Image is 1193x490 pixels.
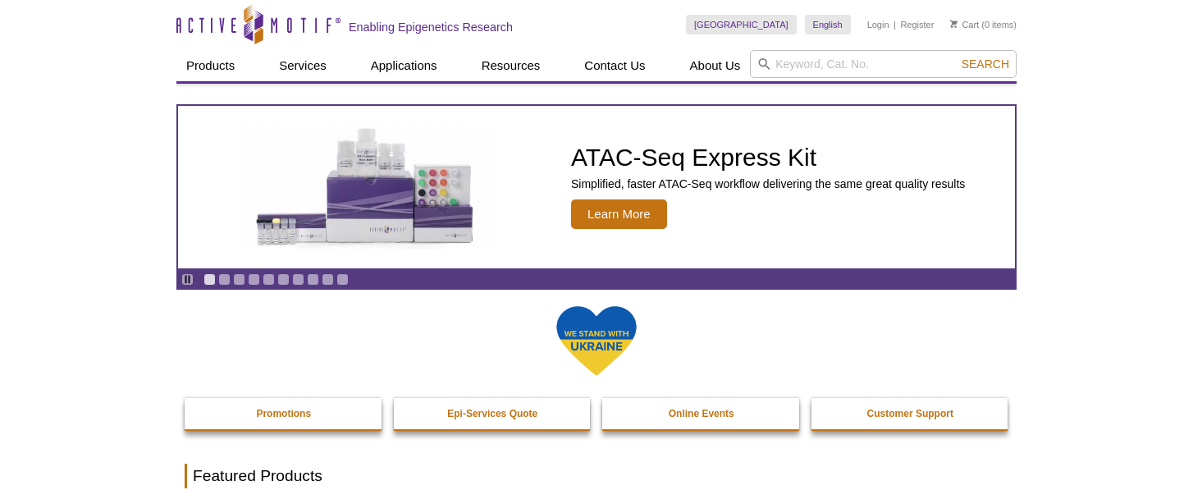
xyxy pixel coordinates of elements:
[361,50,447,81] a: Applications
[218,273,231,286] a: Go to slide 2
[176,50,245,81] a: Products
[811,398,1010,429] a: Customer Support
[472,50,551,81] a: Resources
[185,398,383,429] a: Promotions
[900,19,934,30] a: Register
[680,50,751,81] a: About Us
[178,106,1015,268] article: ATAC-Seq Express Kit
[203,273,216,286] a: Go to slide 1
[571,145,965,170] h2: ATAC-Seq Express Kit
[950,20,958,28] img: Your Cart
[263,273,275,286] a: Go to slide 5
[669,408,734,419] strong: Online Events
[867,19,889,30] a: Login
[867,408,953,419] strong: Customer Support
[178,106,1015,268] a: ATAC-Seq Express Kit ATAC-Seq Express Kit Simplified, faster ATAC-Seq workflow delivering the sam...
[394,398,592,429] a: Epi-Services Quote
[447,408,537,419] strong: Epi-Services Quote
[962,57,1009,71] span: Search
[307,273,319,286] a: Go to slide 8
[248,273,260,286] a: Go to slide 4
[686,15,797,34] a: [GEOGRAPHIC_DATA]
[950,15,1017,34] li: (0 items)
[957,57,1014,71] button: Search
[233,273,245,286] a: Go to slide 3
[571,199,667,229] span: Learn More
[269,50,336,81] a: Services
[292,273,304,286] a: Go to slide 7
[231,125,502,250] img: ATAC-Seq Express Kit
[256,408,311,419] strong: Promotions
[602,398,801,429] a: Online Events
[349,20,513,34] h2: Enabling Epigenetics Research
[555,305,638,378] img: We Stand With Ukraine
[805,15,851,34] a: English
[181,273,194,286] a: Toggle autoplay
[571,176,965,191] p: Simplified, faster ATAC-Seq workflow delivering the same great quality results
[277,273,290,286] a: Go to slide 6
[574,50,655,81] a: Contact Us
[185,464,1008,488] h2: Featured Products
[950,19,979,30] a: Cart
[750,50,1017,78] input: Keyword, Cat. No.
[336,273,349,286] a: Go to slide 10
[322,273,334,286] a: Go to slide 9
[894,15,896,34] li: |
